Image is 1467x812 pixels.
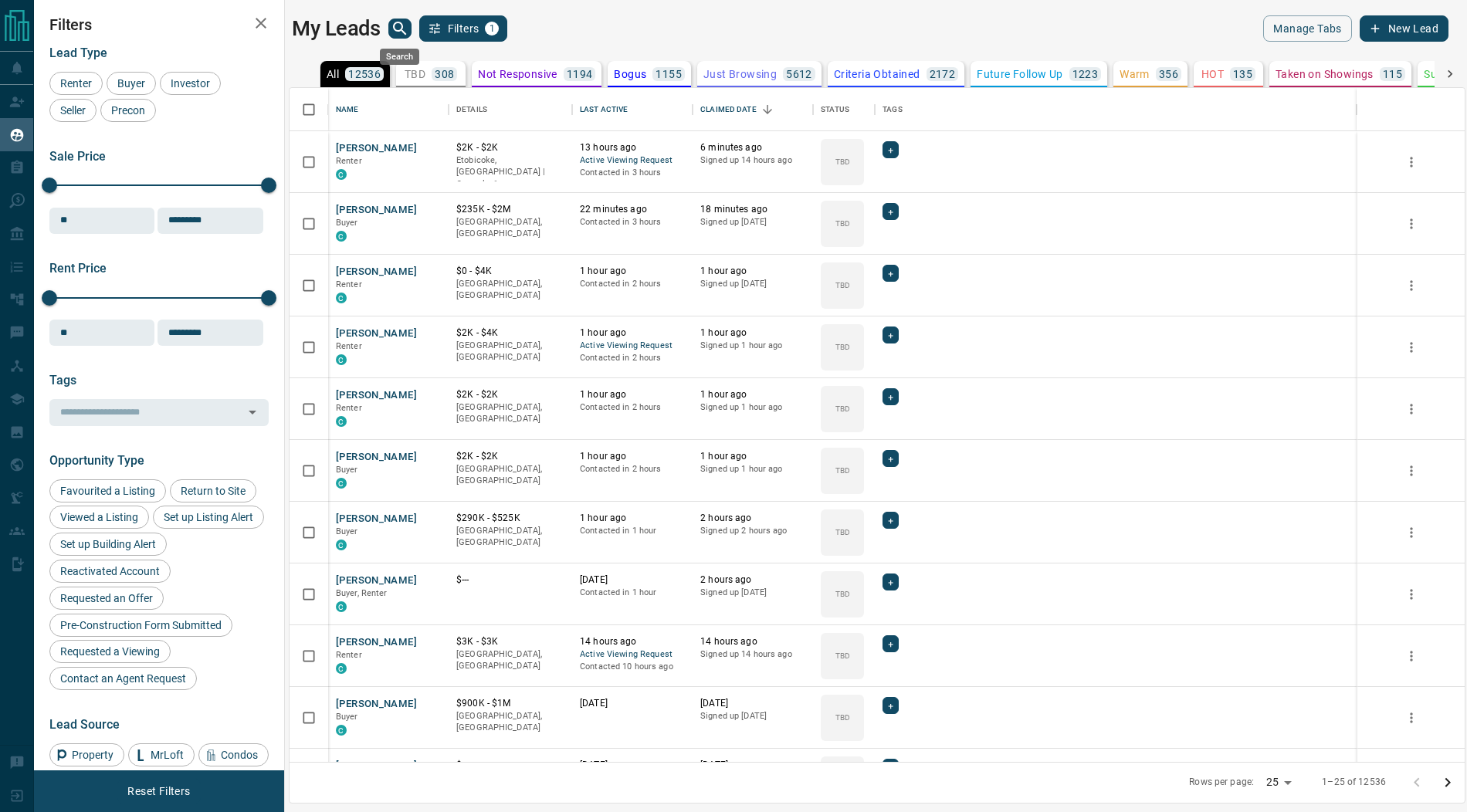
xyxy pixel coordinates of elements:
[405,69,425,80] p: TBD
[456,216,564,240] p: [GEOGRAPHIC_DATA], [GEOGRAPHIC_DATA]
[336,279,362,289] span: Renter
[835,712,850,723] p: TBD
[336,231,347,242] div: condos.ca
[336,341,362,351] span: Renter
[1400,274,1423,297] button: more
[336,526,358,536] span: Buyer
[106,104,151,117] span: Precon
[883,573,899,590] div: +
[1400,151,1423,174] button: more
[486,23,497,34] span: 1
[700,697,805,710] p: [DATE]
[336,88,359,131] div: Name
[580,759,685,772] p: [DATE]
[145,749,189,761] span: MrLoft
[336,540,347,550] div: condos.ca
[1400,212,1423,235] button: more
[1120,69,1150,80] p: Warm
[700,203,805,216] p: 18 minutes ago
[456,759,564,772] p: $---
[49,506,149,529] div: Viewed a Listing
[614,69,646,80] p: Bogus
[580,587,685,599] p: Contacted in 1 hour
[55,538,161,550] span: Set up Building Alert
[456,710,564,734] p: [GEOGRAPHIC_DATA], [GEOGRAPHIC_DATA]
[1432,767,1463,798] button: Go to next page
[757,99,778,120] button: Sort
[1400,459,1423,482] button: more
[49,373,76,387] span: Tags
[835,588,850,600] p: TBD
[336,169,347,180] div: condos.ca
[336,478,347,489] div: condos.ca
[456,635,564,648] p: $3K - $3K
[49,149,106,164] span: Sale Price
[813,88,875,131] div: Status
[165,77,215,90] span: Investor
[700,648,805,661] p: Signed up 14 hours ago
[336,635,417,650] button: [PERSON_NAME]
[49,667,197,690] div: Contact an Agent Request
[336,156,362,166] span: Renter
[580,141,685,154] p: 13 hours ago
[835,526,850,538] p: TBD
[100,99,156,122] div: Precon
[700,326,805,340] p: 1 hour ago
[883,265,899,282] div: +
[1260,771,1297,793] div: 25
[835,341,850,353] p: TBD
[456,326,564,340] p: $2K - $4K
[835,218,850,229] p: TBD
[580,388,685,401] p: 1 hour ago
[888,266,893,281] span: +
[572,88,693,131] div: Last Active
[835,279,850,291] p: TBD
[883,388,899,405] div: +
[336,650,362,660] span: Renter
[580,463,685,475] p: Contacted in 2 hours
[580,154,685,167] span: Active Viewing Request
[49,261,107,276] span: Rent Price
[456,463,564,487] p: [GEOGRAPHIC_DATA], [GEOGRAPHIC_DATA]
[336,450,417,465] button: [PERSON_NAME]
[1400,398,1423,421] button: more
[888,451,893,466] span: +
[580,401,685,414] p: Contacted in 2 hours
[700,154,805,167] p: Signed up 14 hours ago
[580,697,685,710] p: [DATE]
[1400,645,1423,668] button: more
[580,573,685,587] p: [DATE]
[55,645,165,658] span: Requested a Viewing
[888,636,893,651] span: +
[580,203,685,216] p: 22 minutes ago
[700,401,805,414] p: Signed up 1 hour ago
[49,614,232,637] div: Pre-Construction Form Submitted
[449,88,572,131] div: Details
[55,592,158,604] span: Requested an Offer
[49,479,166,502] div: Favourited a Listing
[883,635,899,652] div: +
[567,69,593,80] p: 1194
[930,69,956,80] p: 2172
[700,216,805,228] p: Signed up [DATE]
[242,401,263,423] button: Open
[55,511,144,523] span: Viewed a Listing
[835,650,850,661] p: TBD
[336,354,347,365] div: condos.ca
[821,88,849,131] div: Status
[456,154,564,191] p: Toronto
[888,389,893,404] span: +
[1263,15,1351,42] button: Manage Tabs
[55,485,161,497] span: Favourited a Listing
[580,340,685,353] span: Active Viewing Request
[336,465,358,475] span: Buyer
[700,525,805,537] p: Signed up 2 hours ago
[888,142,893,157] span: +
[700,340,805,352] p: Signed up 1 hour ago
[49,743,124,766] div: Property
[1322,776,1386,789] p: 1–25 of 12536
[883,326,899,343] div: +
[336,203,417,218] button: [PERSON_NAME]
[419,15,508,42] button: Filters1
[456,512,564,525] p: $290K - $525K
